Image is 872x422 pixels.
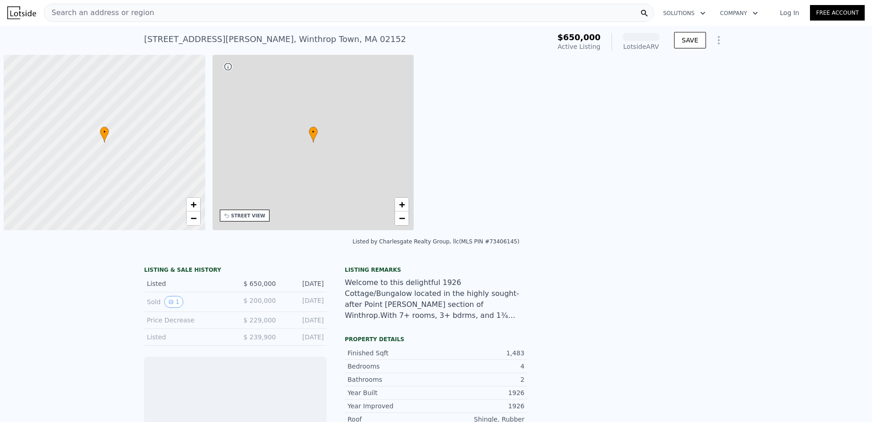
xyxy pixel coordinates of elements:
a: Log In [769,8,810,17]
div: Price Decrease [147,316,228,325]
div: LISTING & SALE HISTORY [144,266,327,275]
span: $ 239,900 [244,333,276,341]
span: • [100,128,109,136]
div: Lotside ARV [623,42,659,51]
span: $ 650,000 [244,280,276,287]
div: [DATE] [283,316,324,325]
div: Listing remarks [345,266,527,274]
div: Sold [147,296,228,308]
button: Show Options [710,31,728,49]
span: Search an address or region [44,7,154,18]
div: [DATE] [283,332,324,342]
div: 4 [436,362,524,371]
div: 2 [436,375,524,384]
div: [STREET_ADDRESS][PERSON_NAME] , Winthrop Town , MA 02152 [144,33,406,46]
span: Active Listing [558,43,601,50]
div: Listed [147,279,228,288]
button: View historical data [164,296,183,308]
div: 1,483 [436,348,524,358]
div: STREET VIEW [231,212,265,219]
a: Zoom out [395,211,409,225]
div: [DATE] [283,296,324,308]
div: • [100,127,109,142]
span: + [190,199,196,210]
div: Bathrooms [348,375,436,384]
div: Listed by Charlesgate Realty Group, llc (MLS PIN #73406145) [353,238,519,245]
div: [DATE] [283,279,324,288]
span: $650,000 [557,32,601,42]
div: 1926 [436,388,524,397]
div: Year Improved [348,401,436,411]
span: $ 200,000 [244,297,276,304]
img: Lotside [7,6,36,19]
a: Zoom in [395,198,409,211]
span: + [399,199,405,210]
button: SAVE [674,32,706,48]
span: − [399,212,405,224]
div: Property details [345,336,527,343]
span: − [190,212,196,224]
div: Finished Sqft [348,348,436,358]
div: Bedrooms [348,362,436,371]
button: Company [713,5,765,21]
a: Zoom in [187,198,200,211]
span: $ 229,000 [244,316,276,324]
div: 1926 [436,401,524,411]
button: Solutions [656,5,713,21]
a: Free Account [810,5,865,21]
a: Zoom out [187,211,200,225]
div: Year Built [348,388,436,397]
div: Welcome to this delightful 1926 Cottage/Bungalow located in the highly sought-after Point [PERSON... [345,277,527,321]
span: • [309,128,318,136]
div: Listed [147,332,228,342]
div: • [309,127,318,142]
